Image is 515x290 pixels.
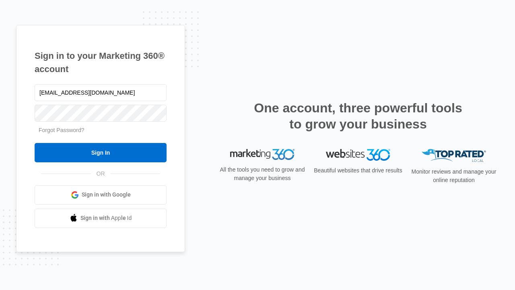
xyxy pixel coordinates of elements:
[217,166,307,182] p: All the tools you need to grow and manage your business
[251,100,465,132] h2: One account, three powerful tools to grow your business
[39,127,84,133] a: Forgot Password?
[35,185,167,205] a: Sign in with Google
[35,49,167,76] h1: Sign in to your Marketing 360® account
[35,209,167,228] a: Sign in with Apple Id
[35,143,167,162] input: Sign In
[35,84,167,101] input: Email
[326,149,390,161] img: Websites 360
[91,170,111,178] span: OR
[422,149,486,162] img: Top Rated Local
[313,166,403,175] p: Beautiful websites that drive results
[409,168,499,184] p: Monitor reviews and manage your online reputation
[230,149,295,160] img: Marketing 360
[80,214,132,222] span: Sign in with Apple Id
[82,191,131,199] span: Sign in with Google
